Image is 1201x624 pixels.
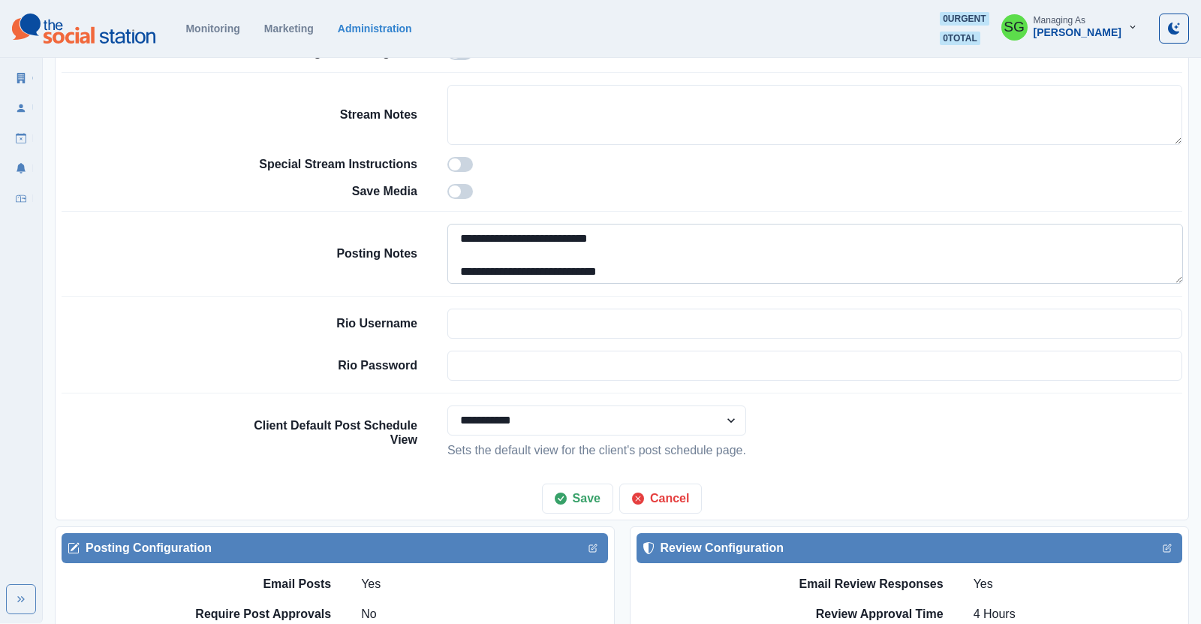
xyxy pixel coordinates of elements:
button: Expand [6,584,36,614]
button: Managing As[PERSON_NAME] [989,12,1150,42]
a: Draft Posts [9,126,33,150]
h2: Posting Notes [230,246,417,261]
img: logoTextSVG.62801f218bc96a9b266caa72a09eb111.svg [12,14,155,44]
p: Sets the default view for the client's post schedule page. [447,442,746,460]
span: 0 urgent [940,12,989,26]
p: No [361,605,376,623]
p: Yes [361,575,381,593]
h2: Special Stream Instructions [230,157,417,171]
a: Clients [9,66,33,90]
div: Review Configuration [643,539,1177,557]
button: Toggle Mode [1159,14,1189,44]
h2: Require Post Approvals [143,607,331,621]
button: Save [542,484,613,514]
a: Administration [338,23,412,35]
button: Edit [584,539,602,557]
div: [PERSON_NAME] [1034,26,1121,39]
button: Edit [1158,539,1176,557]
h2: Rio Password [230,358,417,372]
h2: Review Approval Time [718,607,944,621]
h2: Client Default Post Schedule View [230,418,417,447]
h2: Email Posts [143,577,331,591]
h2: Save Media [230,184,417,198]
button: Cancel [619,484,702,514]
h2: Rio Username [230,316,417,330]
a: Inbox [9,186,33,210]
a: Users [9,96,33,120]
div: Posting Configuration [68,539,602,557]
div: Sarah Gleason [1004,9,1025,45]
p: 4 Hours [974,605,1016,623]
a: Marketing [264,23,314,35]
span: 0 total [940,32,980,45]
div: Managing As [1034,15,1085,26]
a: Notifications [9,156,33,180]
a: Monitoring [185,23,239,35]
h2: Email Review Responses [718,577,944,591]
h2: Stream Notes [230,107,417,122]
